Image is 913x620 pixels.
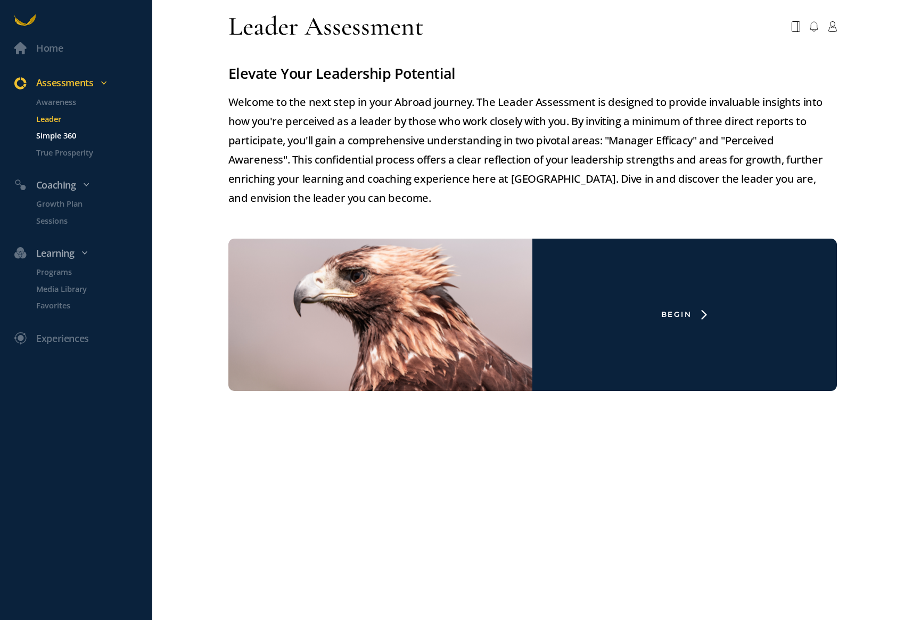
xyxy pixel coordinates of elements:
[36,283,150,295] p: Media Library
[36,146,150,158] p: True Prosperity
[7,75,157,91] div: Assessments
[22,299,152,312] a: Favorites
[22,146,152,158] a: True Prosperity
[22,283,152,295] a: Media Library
[36,198,150,210] p: Growth Plan
[228,10,424,43] div: Leader Assessment
[7,177,157,193] div: Coaching
[36,299,150,312] p: Favorites
[36,331,89,346] div: Experiences
[22,129,152,142] a: Simple 360
[36,129,150,142] p: Simple 360
[7,246,157,261] div: Learning
[221,239,844,391] a: Begin
[228,239,533,391] img: eagle-leader-survey.png
[36,96,150,108] p: Awareness
[228,62,837,85] h3: Elevate Your Leadership Potential
[36,214,150,226] p: Sessions
[661,310,692,320] div: Begin
[22,266,152,278] a: Programs
[22,198,152,210] a: Growth Plan
[22,112,152,125] a: Leader
[36,40,63,56] div: Home
[22,96,152,108] a: Awareness
[228,92,837,207] p: Welcome to the next step in your Abroad journey. The Leader Assessment is designed to provide inv...
[22,214,152,226] a: Sessions
[36,112,150,125] p: Leader
[36,266,150,278] p: Programs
